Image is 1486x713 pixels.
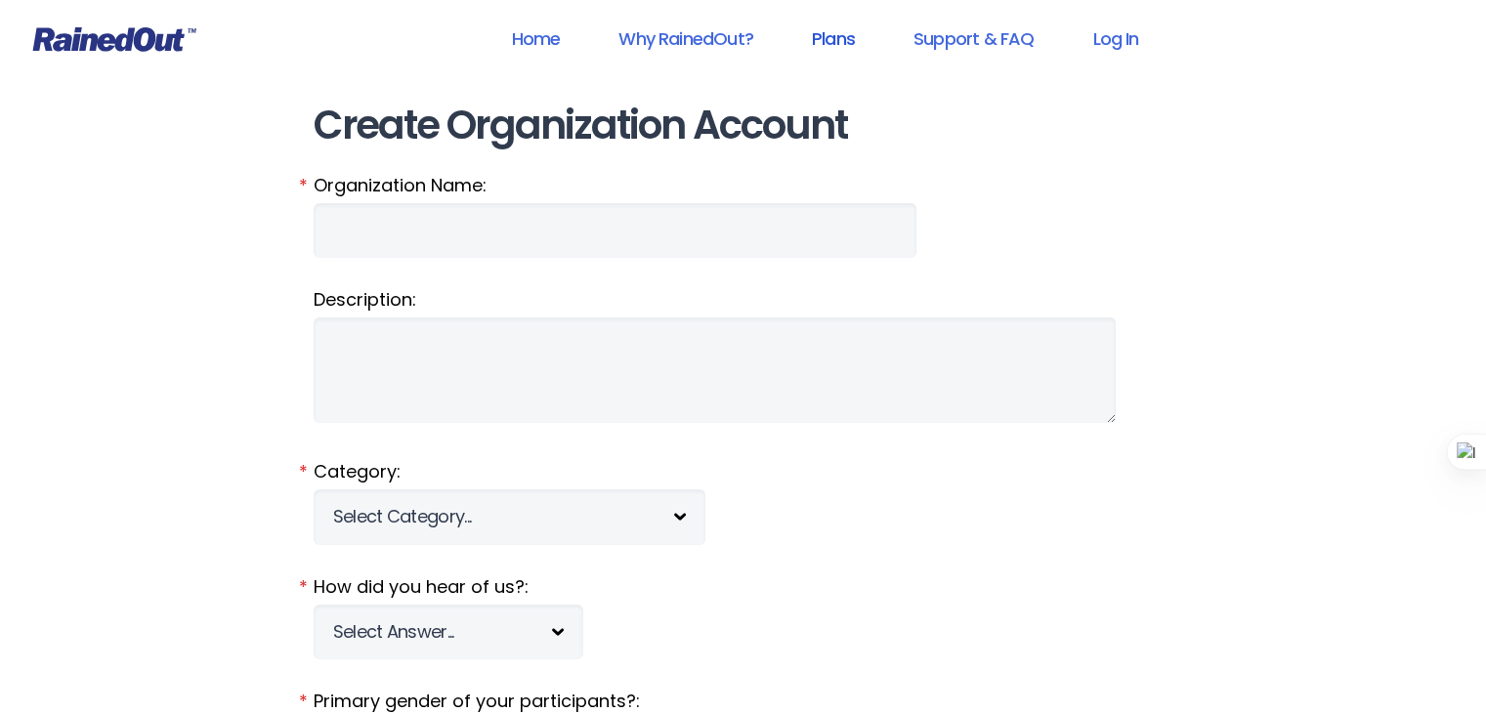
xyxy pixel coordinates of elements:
[314,287,1173,313] label: Description:
[314,104,1173,147] h1: Create Organization Account
[888,17,1059,61] a: Support & FAQ
[314,173,1173,198] label: Organization Name:
[486,17,585,61] a: Home
[1067,17,1164,61] a: Log In
[314,574,1173,600] label: How did you hear of us?:
[593,17,779,61] a: Why RainedOut?
[314,459,1173,484] label: Category:
[786,17,880,61] a: Plans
